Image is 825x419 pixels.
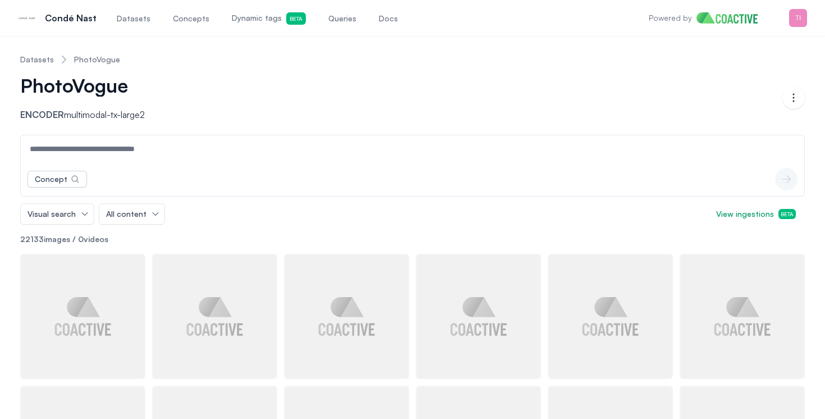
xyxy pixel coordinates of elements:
img: https://app.coactive.ai/assets/ui/images/coactive/PhotoVogue_1754338051334/7dbb09c7-5c4f-4fc0-895... [285,255,408,378]
img: Menu for the logged in user [789,9,807,27]
p: images / videos [20,234,805,245]
span: All content [106,208,146,220]
span: Beta [286,12,306,25]
span: Concepts [173,13,209,24]
span: 0 [78,234,84,244]
span: View ingestions [716,208,796,220]
p: multimodal-tx-large2 [20,108,153,121]
a: Datasets [20,54,54,65]
span: Visual search [27,208,76,220]
button: Visual search [21,204,94,224]
nav: Breadcrumb [20,45,805,74]
img: https://app.coactive.ai/assets/ui/images/coactive/PhotoVogue_1754338051334/f9cb0800-e234-457b-8f5... [153,255,276,378]
img: Home [696,12,767,24]
span: Dynamic tags [232,12,306,25]
span: Encoder [20,109,64,120]
span: Beta [778,209,796,219]
span: PhotoVogue [20,74,128,97]
button: Concept [27,171,87,188]
span: 22133 [20,234,44,244]
span: Datasets [117,13,150,24]
div: Concept [35,174,67,185]
img: https://app.coactive.ai/assets/ui/images/coactive/PhotoVogue_1754338051334/56ddd14f-940e-4c62-a6c... [549,255,672,378]
img: https://app.coactive.ai/assets/ui/images/coactive/PhotoVogue_1754338051334/55663e5c-29bc-40ce-a55... [21,255,144,378]
p: Powered by [649,12,692,24]
button: All content [99,204,164,224]
span: Queries [328,13,356,24]
button: View ingestionsBeta [707,204,805,224]
a: PhotoVogue [74,54,120,65]
img: https://app.coactive.ai/assets/ui/images/coactive/PhotoVogue_1754338051334/fb10ab36-1f31-4458-8f4... [417,255,540,378]
img: Condé Nast [18,9,36,27]
p: Condé Nast [45,11,97,25]
img: https://app.coactive.ai/assets/ui/images/coactive/PhotoVogue_1754338051334/117d2c2a-8435-4477-89a... [681,255,804,378]
button: PhotoVogue [20,74,144,97]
